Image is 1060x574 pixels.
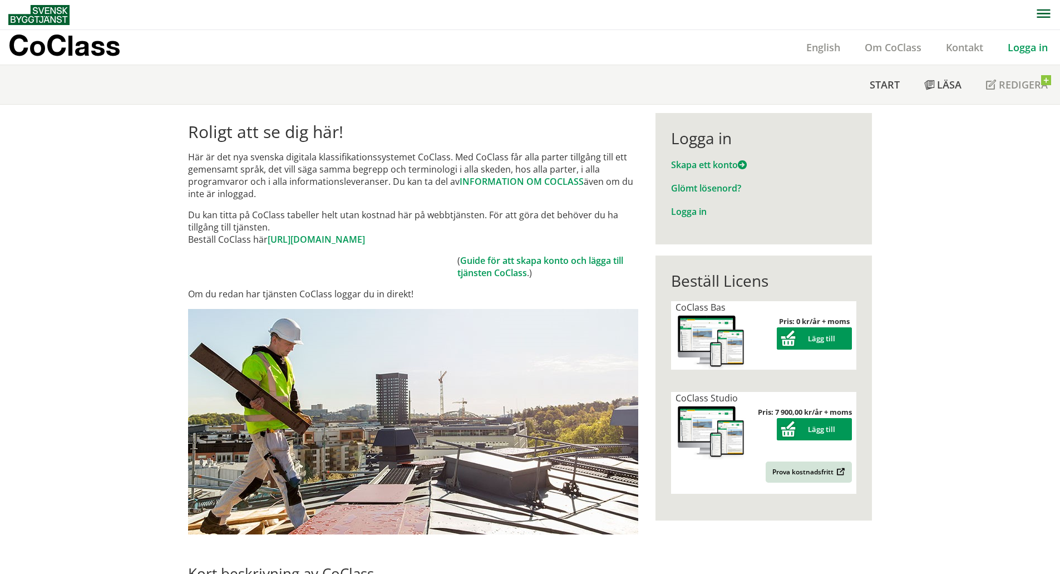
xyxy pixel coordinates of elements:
[8,5,70,25] img: Svensk Byggtjänst
[777,333,852,344] a: Lägg till
[188,209,638,246] p: Du kan titta på CoClass tabeller helt utan kostnad här på webbtjänsten. För att göra det behöver ...
[779,316,850,326] strong: Pris: 0 kr/år + moms
[188,309,638,534] img: login.jpg
[676,313,747,370] img: coclass-license.jpg
[777,418,852,440] button: Lägg till
[460,175,584,188] a: INFORMATION OM COCLASS
[8,39,120,52] p: CoClass
[671,182,741,194] a: Glömt lösenord?
[8,30,144,65] a: CoClass
[671,205,707,218] a: Logga in
[852,41,934,54] a: Om CoClass
[835,468,845,476] img: Outbound.png
[758,407,852,417] strong: Pris: 7 900,00 kr/år + moms
[912,65,974,104] a: Läsa
[676,301,726,313] span: CoClass Bas
[870,78,900,91] span: Start
[188,122,638,142] h1: Roligt att se dig här!
[188,151,638,200] p: Här är det nya svenska digitala klassifikationssystemet CoClass. Med CoClass får alla parter till...
[934,41,995,54] a: Kontakt
[457,254,638,279] td: ( .)
[777,327,852,350] button: Lägg till
[857,65,912,104] a: Start
[794,41,852,54] a: English
[937,78,962,91] span: Läsa
[671,271,856,290] div: Beställ Licens
[676,404,747,460] img: coclass-license.jpg
[671,129,856,148] div: Logga in
[457,254,623,279] a: Guide för att skapa konto och lägga till tjänsten CoClass
[676,392,738,404] span: CoClass Studio
[188,288,638,300] p: Om du redan har tjänsten CoClass loggar du in direkt!
[268,233,365,246] a: [URL][DOMAIN_NAME]
[671,159,747,171] a: Skapa ett konto
[777,424,852,434] a: Lägg till
[766,462,852,483] a: Prova kostnadsfritt
[995,41,1060,54] a: Logga in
